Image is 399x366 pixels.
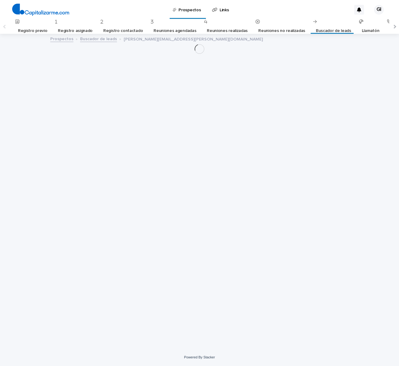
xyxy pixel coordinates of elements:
div: GI [374,5,384,15]
a: Buscador de leads [80,35,117,42]
a: Reuniones realizadas [207,24,248,38]
a: Buscador de leads [316,24,351,38]
img: 4arMvv9wSvmHTHbXwTim [12,4,69,16]
a: Llamatón [362,24,380,38]
a: Registro contactado [103,24,143,38]
a: Registro asignado [58,24,93,38]
p: [PERSON_NAME][EMAIL_ADDRESS][PERSON_NAME][DOMAIN_NAME] [124,35,263,42]
a: Reuniones agendadas [154,24,196,38]
a: Powered By Stacker [184,355,215,359]
a: Registro previo [18,24,47,38]
a: Reuniones no realizadas [258,24,305,38]
a: Prospectos [50,35,73,42]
